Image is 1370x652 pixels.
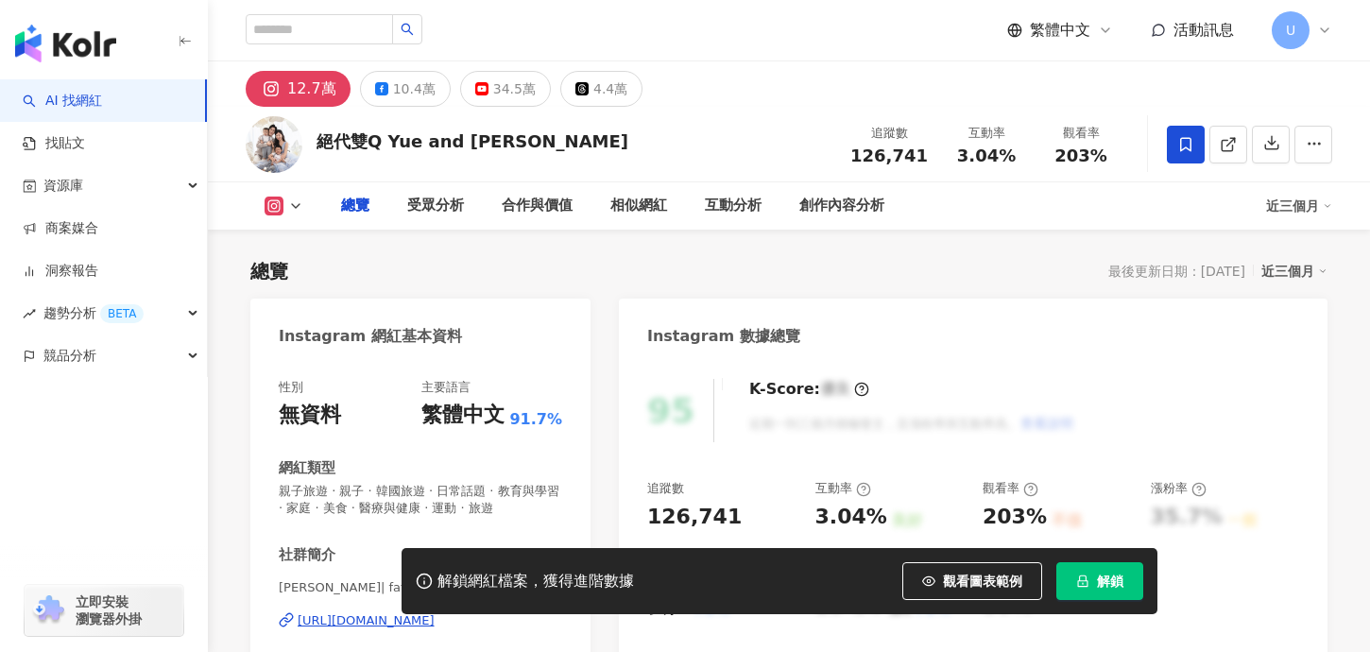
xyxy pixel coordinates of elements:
div: 解鎖網紅檔案，獲得進階數據 [437,572,634,592]
div: K-Score : [749,379,869,400]
div: 絕代雙Q Yue and [PERSON_NAME] [317,129,628,153]
a: chrome extension立即安裝 瀏覽器外掛 [25,585,183,636]
span: 91.7% [509,409,562,430]
span: 126,741 [850,146,928,165]
div: Instagram 網紅基本資料 [279,326,462,347]
a: [URL][DOMAIN_NAME] [279,612,562,629]
a: searchAI 找網紅 [23,92,102,111]
button: 10.4萬 [360,71,451,107]
button: 34.5萬 [460,71,551,107]
a: 找貼文 [23,134,85,153]
div: 主要語言 [421,379,471,396]
span: 競品分析 [43,335,96,377]
a: 洞察報告 [23,262,98,281]
span: 趨勢分析 [43,292,144,335]
span: lock [1076,575,1089,588]
div: 總覽 [250,258,288,284]
span: 解鎖 [1097,574,1123,589]
div: 最後更新日期：[DATE] [1108,264,1245,279]
div: 203% [983,503,1047,532]
div: 受眾分析 [407,195,464,217]
div: 無資料 [279,401,341,430]
img: logo [15,25,116,62]
div: 4.4萬 [593,76,627,102]
div: 漲粉率 [1151,480,1207,497]
div: 互動分析 [705,195,762,217]
img: KOL Avatar [246,116,302,173]
span: 203% [1054,146,1107,165]
div: 性別 [279,379,303,396]
span: 立即安裝 瀏覽器外掛 [76,593,142,627]
div: Instagram 數據總覽 [647,326,800,347]
span: 親子旅遊 · 親子 · 韓國旅遊 · 日常話題 · 教育與學習 · 家庭 · 美食 · 醫療與健康 · 運動 · 旅遊 [279,483,562,517]
div: 10.4萬 [393,76,436,102]
button: 觀看圖表範例 [902,562,1042,600]
div: 126,741 [647,503,742,532]
button: 4.4萬 [560,71,642,107]
div: 互動率 [950,124,1022,143]
div: [URL][DOMAIN_NAME] [298,612,435,629]
div: 合作與價值 [502,195,573,217]
div: BETA [100,304,144,323]
div: 追蹤數 [647,480,684,497]
div: 互動率 [815,480,871,497]
div: 相似網紅 [610,195,667,217]
span: 活動訊息 [1173,21,1234,39]
div: 3.04% [815,503,887,532]
span: search [401,23,414,36]
span: 資源庫 [43,164,83,207]
span: U [1286,20,1295,41]
div: 34.5萬 [493,76,536,102]
img: chrome extension [30,595,67,626]
span: 觀看圖表範例 [943,574,1022,589]
span: 繁體中文 [1030,20,1090,41]
div: 觀看率 [983,480,1038,497]
div: 社群簡介 [279,545,335,565]
button: 12.7萬 [246,71,351,107]
div: 近三個月 [1266,191,1332,221]
button: 解鎖 [1056,562,1143,600]
span: rise [23,307,36,320]
div: 12.7萬 [287,76,336,102]
span: 3.04% [957,146,1016,165]
a: 商案媒合 [23,219,98,238]
div: 繁體中文 [421,401,505,430]
div: 近三個月 [1261,259,1327,283]
div: 創作內容分析 [799,195,884,217]
div: 網紅類型 [279,458,335,478]
div: 追蹤數 [850,124,928,143]
div: 觀看率 [1045,124,1117,143]
div: 總覽 [341,195,369,217]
